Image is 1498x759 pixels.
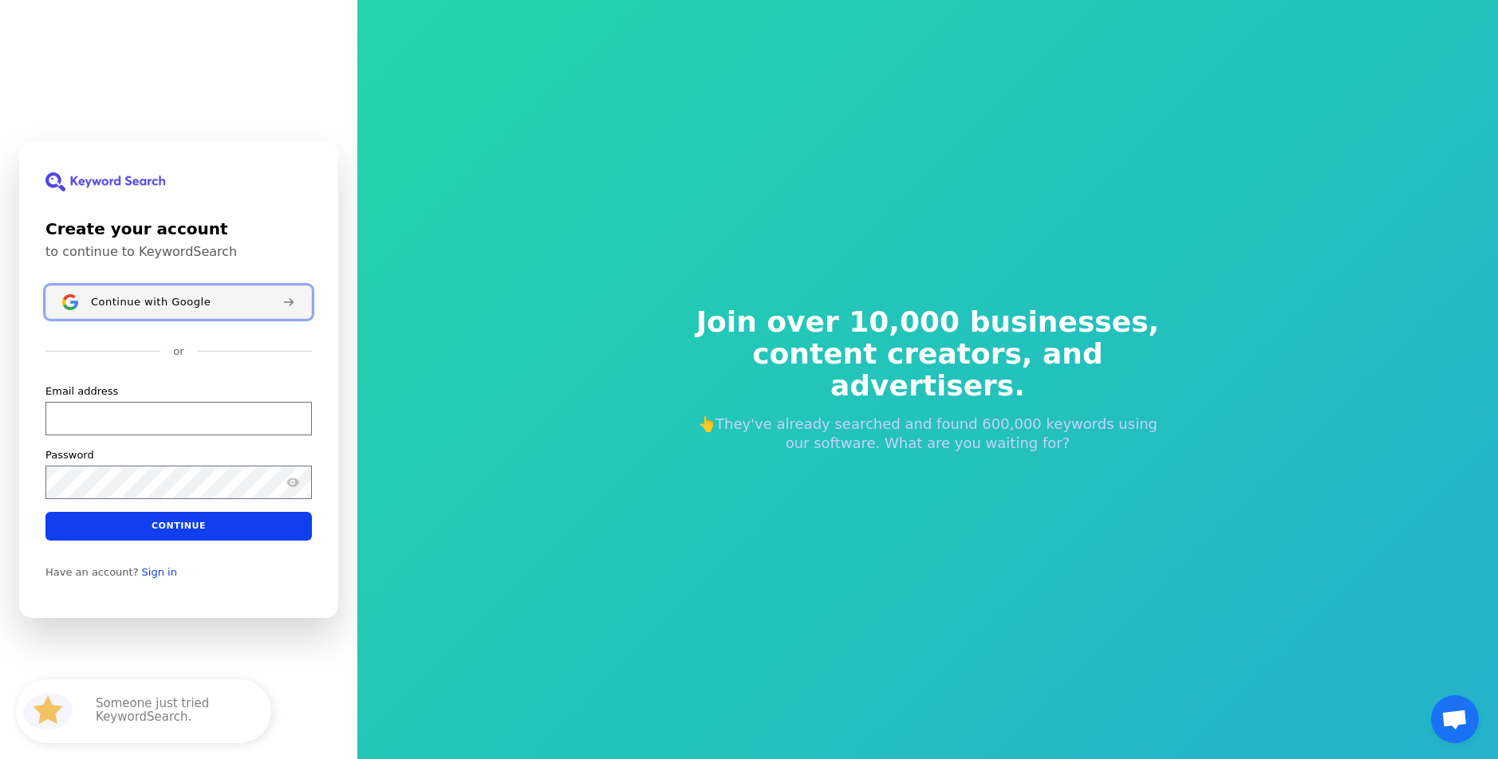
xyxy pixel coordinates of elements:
p: or [173,344,183,359]
a: Sign in [142,566,177,579]
button: Show password [283,473,302,492]
button: Continue [45,512,312,541]
label: Password [45,448,94,462]
img: KeywordSearch [45,172,165,191]
span: content creators, and advertisers. [685,338,1170,402]
p: Someone just tried KeywordSearch. [96,697,255,726]
div: Открытый чат [1431,695,1479,743]
img: Sign in with Google [62,294,78,310]
img: HubSpot [19,682,77,740]
span: Have an account? [45,566,139,579]
label: Email address [45,384,118,399]
span: Continue with Google [91,296,211,309]
h1: Create your account [45,217,312,241]
button: Sign in with GoogleContinue with Google [45,285,312,319]
span: Join over 10,000 businesses, [685,306,1170,338]
p: to continue to KeywordSearch [45,244,312,260]
p: 👆They've already searched and found 600,000 keywords using our software. What are you waiting for? [685,415,1170,453]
